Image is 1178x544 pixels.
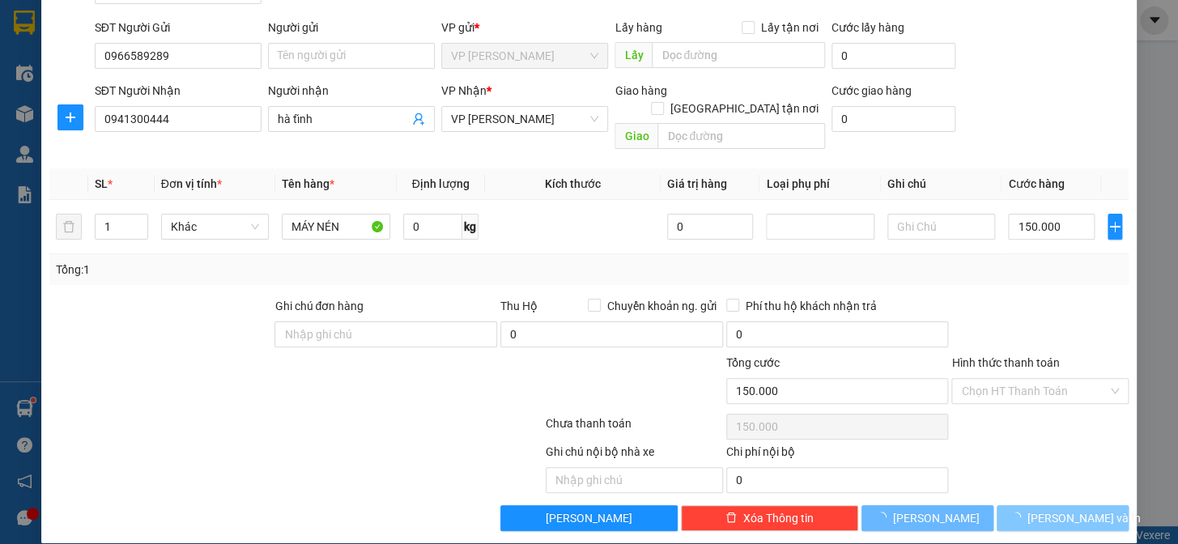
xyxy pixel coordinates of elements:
span: Đơn vị tính [161,177,222,190]
span: VP Nhận [441,84,487,97]
div: Tổng: 1 [56,261,456,278]
div: Chi phí nội bộ [726,443,949,467]
button: delete [56,214,82,240]
span: loading [1010,512,1027,523]
b: GỬI : VP [PERSON_NAME] [20,117,283,144]
span: delete [725,512,737,525]
input: Nhập ghi chú [546,467,723,493]
button: deleteXóa Thông tin [681,505,858,531]
input: Cước lấy hàng [831,43,955,69]
button: [PERSON_NAME] và In [997,505,1129,531]
span: Cước hàng [1008,177,1064,190]
span: [PERSON_NAME] [893,509,980,527]
span: [PERSON_NAME] và In [1027,509,1141,527]
div: VP gửi [441,19,608,36]
span: Giá trị hàng [667,177,727,190]
input: 0 [667,214,753,240]
button: [PERSON_NAME] [500,505,678,531]
span: Khác [171,215,260,239]
span: Định lượng [412,177,470,190]
span: SL [95,177,108,190]
span: Phí thu hộ khách nhận trả [739,297,883,315]
span: Lấy [615,42,652,68]
span: Chuyển khoản ng. gửi [601,297,723,315]
span: [PERSON_NAME] [546,509,632,527]
span: Lấy hàng [615,21,661,34]
input: Ghi Chú [887,214,996,240]
span: plus [1108,220,1121,233]
span: loading [875,512,893,523]
span: Kích thước [545,177,601,190]
span: plus [58,111,83,124]
span: Giao [615,123,657,149]
input: Ghi chú đơn hàng [274,321,497,347]
div: SĐT Người Gửi [95,19,262,36]
li: Hotline: 0981127575, 0981347575, 19009067 [151,60,677,80]
span: [GEOGRAPHIC_DATA] tận nơi [664,100,825,117]
span: Thu Hộ [500,300,538,312]
label: Ghi chú đơn hàng [274,300,364,312]
th: Loại phụ phí [759,168,881,200]
input: VD: Bàn, Ghế [282,214,390,240]
img: logo.jpg [20,20,101,101]
th: Ghi chú [881,168,1002,200]
span: VP Hà Tĩnh [451,107,598,131]
div: SĐT Người Nhận [95,82,262,100]
button: [PERSON_NAME] [861,505,993,531]
label: Cước lấy hàng [831,21,904,34]
span: Giao hàng [615,84,666,97]
label: Hình thức thanh toán [951,356,1059,369]
span: Xóa Thông tin [743,509,814,527]
span: kg [462,214,478,240]
span: Lấy tận nơi [755,19,825,36]
label: Cước giao hàng [831,84,912,97]
input: Dọc đường [657,123,825,149]
span: Tổng cước [726,356,780,369]
li: Số [GEOGRAPHIC_DATA][PERSON_NAME], P. [GEOGRAPHIC_DATA] [151,40,677,60]
div: Người gửi [268,19,435,36]
div: Người nhận [268,82,435,100]
div: Ghi chú nội bộ nhà xe [546,443,723,467]
input: Dọc đường [652,42,825,68]
span: user-add [412,113,425,125]
button: plus [1108,214,1122,240]
div: Chưa thanh toán [544,414,725,443]
input: Cước giao hàng [831,106,955,132]
button: plus [57,104,83,130]
span: VP Ngọc Hồi [451,44,598,68]
span: Tên hàng [282,177,334,190]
